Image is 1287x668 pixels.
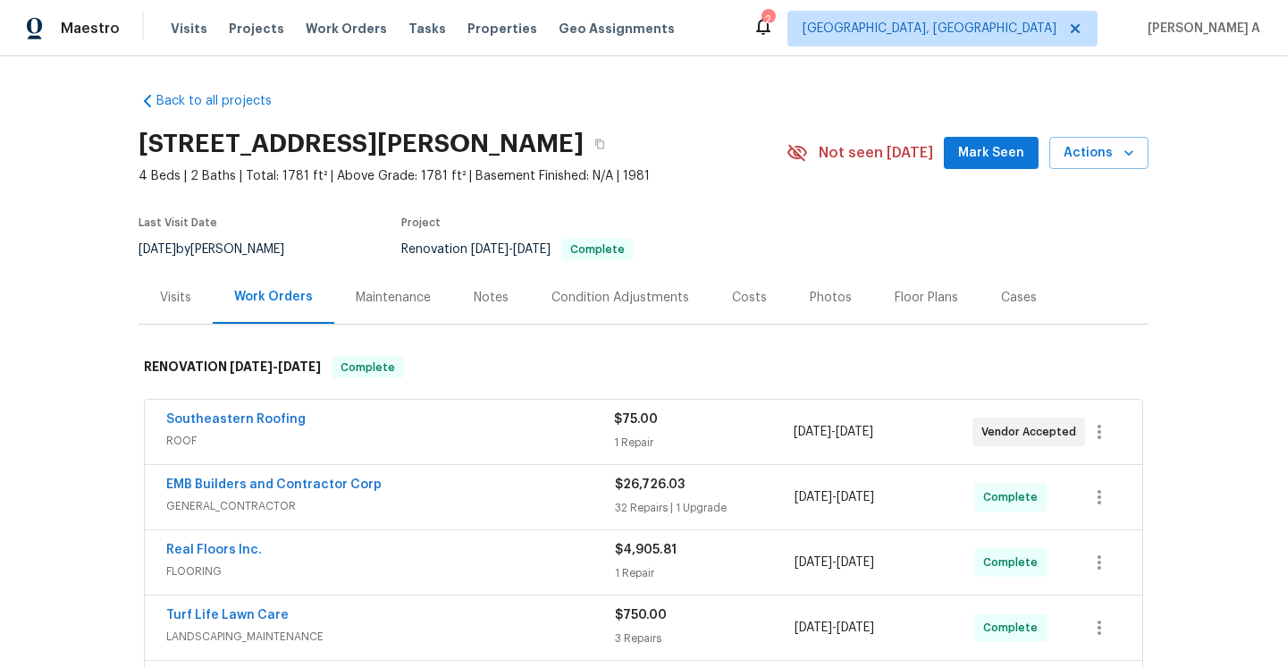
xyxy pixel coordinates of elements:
[166,609,289,621] a: Turf Life Lawn Care
[166,497,615,515] span: GENERAL_CONTRACTOR
[614,434,793,452] div: 1 Repair
[819,144,933,162] span: Not seen [DATE]
[795,621,832,634] span: [DATE]
[761,11,774,29] div: 2
[944,137,1039,170] button: Mark Seen
[61,20,120,38] span: Maestro
[795,491,832,503] span: [DATE]
[160,289,191,307] div: Visits
[166,413,306,426] a: Southeastern Roofing
[584,128,616,160] button: Copy Address
[139,243,176,256] span: [DATE]
[144,357,321,378] h6: RENOVATION
[408,22,446,35] span: Tasks
[1140,20,1260,38] span: [PERSON_NAME] A
[234,288,313,306] div: Work Orders
[139,239,306,260] div: by [PERSON_NAME]
[471,243,509,256] span: [DATE]
[551,289,689,307] div: Condition Adjustments
[795,619,874,637] span: -
[139,217,217,228] span: Last Visit Date
[981,423,1083,441] span: Vendor Accepted
[467,20,537,38] span: Properties
[895,289,958,307] div: Floor Plans
[794,423,873,441] span: -
[474,289,509,307] div: Notes
[803,20,1056,38] span: [GEOGRAPHIC_DATA], [GEOGRAPHIC_DATA]
[166,432,614,450] span: ROOF
[1001,289,1037,307] div: Cases
[837,491,874,503] span: [DATE]
[836,426,873,438] span: [DATE]
[563,244,632,255] span: Complete
[1064,142,1134,165] span: Actions
[615,499,795,517] div: 32 Repairs | 1 Upgrade
[615,564,795,582] div: 1 Repair
[795,554,874,571] span: -
[230,360,321,373] span: -
[356,289,431,307] div: Maintenance
[139,92,310,110] a: Back to all projects
[958,142,1024,165] span: Mark Seen
[615,544,677,556] span: $4,905.81
[166,562,615,580] span: FLOORING
[983,554,1045,571] span: Complete
[139,167,786,185] span: 4 Beds | 2 Baths | Total: 1781 ft² | Above Grade: 1781 ft² | Basement Finished: N/A | 1981
[278,360,321,373] span: [DATE]
[401,217,441,228] span: Project
[139,339,1148,396] div: RENOVATION [DATE]-[DATE]Complete
[401,243,634,256] span: Renovation
[837,621,874,634] span: [DATE]
[837,556,874,569] span: [DATE]
[794,426,831,438] span: [DATE]
[306,20,387,38] span: Work Orders
[795,556,832,569] span: [DATE]
[171,20,207,38] span: Visits
[333,359,402,376] span: Complete
[810,289,852,307] div: Photos
[513,243,551,256] span: [DATE]
[229,20,284,38] span: Projects
[139,135,584,153] h2: [STREET_ADDRESS][PERSON_NAME]
[615,478,685,491] span: $26,726.03
[559,20,675,38] span: Geo Assignments
[471,243,551,256] span: -
[732,289,767,307] div: Costs
[615,630,795,647] div: 3 Repairs
[166,544,262,556] a: Real Floors Inc.
[615,609,667,621] span: $750.00
[166,478,382,491] a: EMB Builders and Contractor Corp
[983,488,1045,506] span: Complete
[1049,137,1148,170] button: Actions
[983,619,1045,637] span: Complete
[230,360,273,373] span: [DATE]
[614,413,658,426] span: $75.00
[166,628,615,646] span: LANDSCAPING_MAINTENANCE
[795,488,874,506] span: -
